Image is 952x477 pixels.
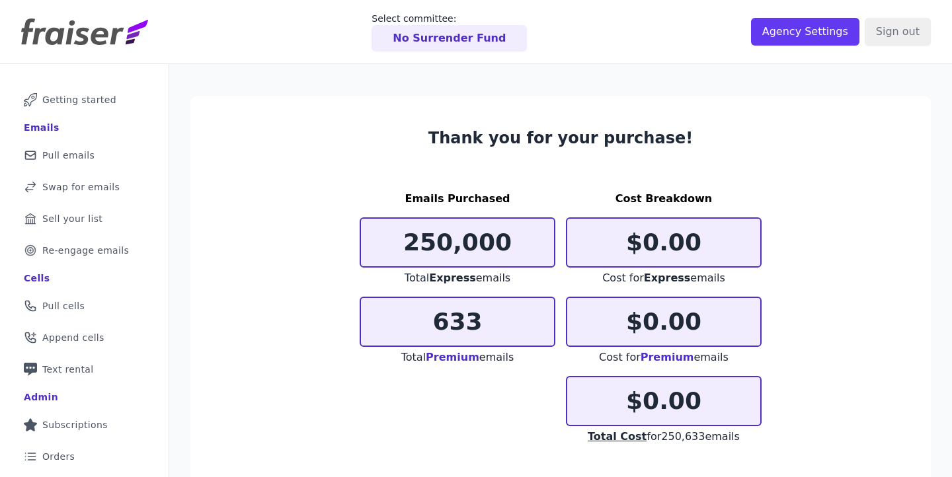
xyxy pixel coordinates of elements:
a: Pull cells [11,291,158,320]
span: Pull cells [42,299,85,312]
span: Premium [641,351,694,363]
span: for 250,633 emails [588,430,740,443]
h3: Thank you for your purchase! [360,128,762,149]
span: Subscriptions [42,418,108,431]
span: Premium [426,351,479,363]
span: Swap for emails [42,180,120,194]
span: Total emails [401,351,514,363]
p: $0.00 [567,229,760,256]
div: Cells [24,272,50,285]
span: Cost for emails [599,351,729,363]
span: Express [644,272,691,284]
a: Sell your list [11,204,158,233]
a: Text rental [11,355,158,384]
a: Pull emails [11,141,158,170]
p: No Surrender Fund [393,30,506,46]
p: 250,000 [361,229,554,256]
span: Getting started [42,93,116,106]
p: Select committee: [372,12,527,25]
span: Total Cost [588,430,647,443]
span: Orders [42,450,75,463]
span: Total emails [405,272,510,284]
h3: Emails Purchased [360,191,555,207]
span: Re-engage emails [42,244,129,257]
p: $0.00 [567,388,760,414]
a: Append cells [11,323,158,352]
span: Cost for emails [602,272,725,284]
span: Pull emails [42,149,95,162]
a: Subscriptions [11,410,158,439]
span: Express [429,272,476,284]
span: Sell your list [42,212,102,225]
img: Fraiser Logo [21,18,148,45]
p: $0.00 [567,309,760,335]
input: Sign out [865,18,931,46]
a: Swap for emails [11,172,158,202]
a: Re-engage emails [11,236,158,265]
span: Append cells [42,331,104,344]
a: Orders [11,442,158,471]
span: Text rental [42,363,94,376]
div: Admin [24,390,58,404]
div: Emails [24,121,59,134]
input: Agency Settings [751,18,859,46]
p: 633 [361,309,554,335]
h3: Cost Breakdown [566,191,762,207]
a: Getting started [11,85,158,114]
a: Select committee: No Surrender Fund [372,12,527,52]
